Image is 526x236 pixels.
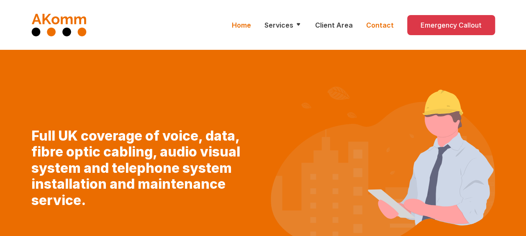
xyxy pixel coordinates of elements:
[315,20,353,30] a: Client Area
[31,13,87,36] img: AKomm
[31,128,256,208] h1: Full UK coverage of voice, data, fibre optic cabling, audio visual system and telephone system in...
[232,20,251,30] a: Home
[264,20,302,30] a: Services
[366,20,394,30] a: Contact
[407,15,495,35] a: Emergency Callout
